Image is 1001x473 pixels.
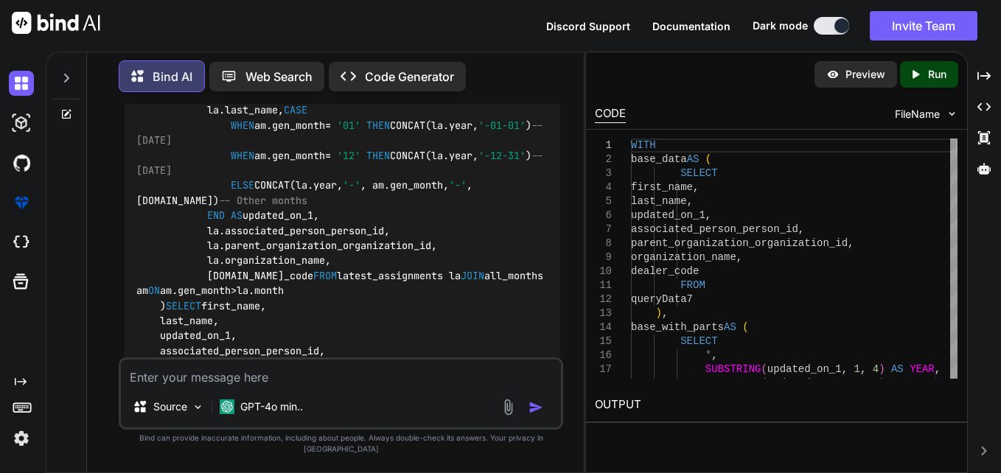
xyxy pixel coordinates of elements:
span: END [207,209,225,223]
span: ON [148,284,160,298]
span: dealer_code [631,265,699,277]
span: Discord Support [546,20,630,32]
span: YEAR [910,363,935,375]
div: 3 [595,167,612,181]
p: Preview [845,67,885,82]
p: Bind AI [153,68,192,85]
span: '-01-01' [478,119,526,132]
img: icon [529,400,543,415]
span: = [325,119,331,132]
span: ( [761,377,767,389]
span: ) [879,363,885,375]
span: AS [891,363,904,375]
p: Bind can provide inaccurate information, including about people. Always double-check its answers.... [119,432,563,455]
button: Discord Support [546,18,630,34]
button: Invite Team [870,11,977,41]
span: updated_on_1 [767,377,842,389]
img: Pick Models [192,401,204,413]
div: 2 [595,153,612,167]
img: githubDark [9,150,34,175]
span: '01' [337,119,360,132]
span: SELECT [681,167,718,179]
div: 16 [595,348,612,362]
span: SUBSTRING [705,363,761,375]
span: , [712,349,718,361]
span: '12' [337,149,360,162]
span: associated_person_person_id [631,223,798,235]
div: 4 [595,181,612,195]
div: 12 [595,292,612,306]
span: , [662,307,668,319]
span: FROM [313,269,337,282]
span: first_name [631,181,693,193]
div: 11 [595,278,612,292]
span: , [798,223,804,235]
div: 6 [595,209,612,223]
div: 1 [595,139,612,153]
img: preview [826,68,840,81]
img: cloudideIcon [9,230,34,255]
div: CODE [595,105,626,123]
p: Code Generator [365,68,454,85]
span: , [687,195,693,207]
span: month [910,377,941,389]
div: 5 [595,195,612,209]
span: JOIN [461,269,484,282]
img: Bind AI [12,12,100,34]
span: > [231,284,237,298]
span: updated_on_1 [767,363,842,375]
span: = [325,149,331,162]
h2: OUTPUT [586,388,966,422]
p: Web Search [245,68,313,85]
button: Documentation [652,18,730,34]
span: base_with_parts [631,321,724,333]
img: premium [9,190,34,215]
span: WITH [631,139,656,151]
span: organization_name [631,251,736,263]
p: Source [153,399,187,414]
span: , [860,377,866,389]
div: 14 [595,320,612,334]
span: THEN [366,149,390,162]
span: CASE [284,104,307,117]
div: 15 [595,334,612,348]
img: attachment [500,399,517,416]
div: 17 [595,362,612,376]
span: , [842,377,848,389]
span: , [848,237,854,249]
span: SUBSTRING [705,377,761,389]
span: , [693,181,699,193]
span: -- [DATE] [136,149,549,177]
div: 9 [595,250,612,264]
span: ( [761,363,767,375]
span: 6 [854,377,860,389]
p: GPT-4o min.. [240,399,303,414]
span: updated_on_1 [631,209,705,221]
span: 4 [873,363,879,375]
div: 13 [595,306,612,320]
span: AS [891,377,904,389]
span: 1 [854,363,860,375]
span: base_data [631,153,687,165]
span: ( [743,321,749,333]
span: '-12-31' [478,149,526,162]
span: -- [DATE] [136,119,549,147]
span: , [941,377,947,389]
span: WHEN [231,119,254,132]
div: 7 [595,223,612,236]
span: , [736,251,742,263]
span: -- Other months [219,194,307,207]
span: , [935,363,941,375]
span: AS [231,209,243,223]
span: 2 [873,377,879,389]
img: darkChat [9,71,34,96]
span: '-' [343,179,360,192]
span: ELSE [231,179,254,192]
span: , [842,363,848,375]
span: ) [656,307,662,319]
span: last_name [631,195,687,207]
span: Documentation [652,20,730,32]
img: darkAi-studio [9,111,34,136]
img: GPT-4o mini [220,399,234,414]
p: Run [928,67,946,82]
